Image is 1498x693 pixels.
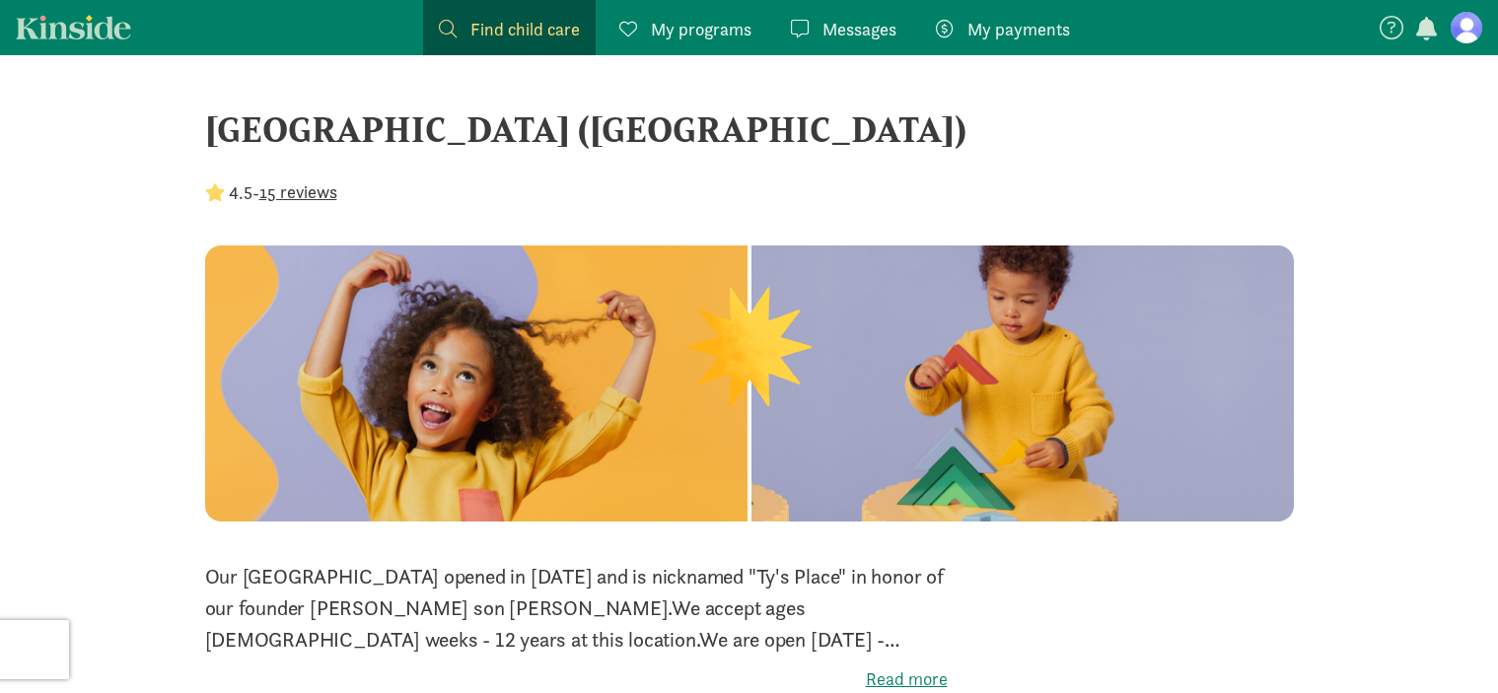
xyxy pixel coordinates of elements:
[470,16,580,42] span: Find child care
[229,181,252,204] strong: 4.5
[967,16,1070,42] span: My payments
[205,103,1294,156] div: [GEOGRAPHIC_DATA] ([GEOGRAPHIC_DATA])
[205,667,948,691] label: Read more
[205,561,948,656] p: Our [GEOGRAPHIC_DATA] opened in [DATE] and is nicknamed "Ty's Place" in honor of our founder [PER...
[205,179,337,206] div: -
[259,178,337,205] button: 15 reviews
[16,15,131,39] a: Kinside
[651,16,751,42] span: My programs
[822,16,896,42] span: Messages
